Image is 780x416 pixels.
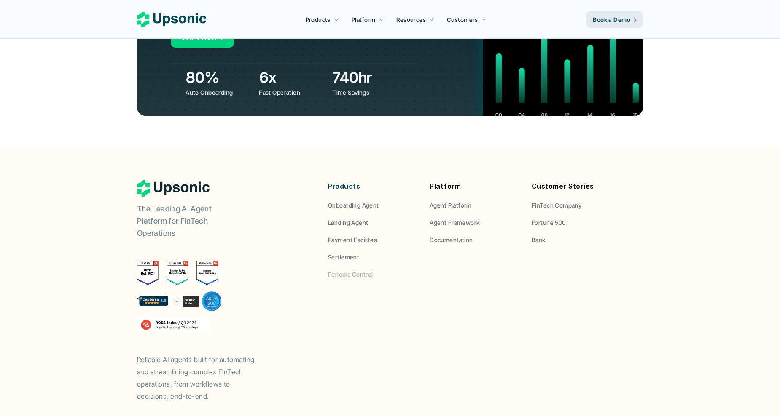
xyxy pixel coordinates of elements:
[328,218,368,227] p: Landing Agent
[186,67,255,88] h3: 80%
[430,218,479,227] p: Agent Framework
[328,180,417,192] p: Products
[328,253,359,261] p: Settlement
[328,235,417,244] a: Payment Facilites
[259,67,328,88] h3: 6x
[332,88,399,97] p: Time Savings
[137,354,264,402] p: Reliable AI agents built for automating and streamlining complex FinTech operations, from workflo...
[586,11,643,28] a: Book a Demo
[532,180,621,192] p: Customer Stories
[332,67,401,88] h3: 740hr
[328,270,373,279] p: Periodic Control
[532,201,581,210] p: FinTech Company
[396,15,426,24] p: Resources
[259,88,326,97] p: Fast Operation
[186,88,253,97] p: Auto Onboarding
[430,201,472,210] p: Agent Platform
[137,203,242,239] p: The Leading AI Agent Platform for FinTech Operations
[328,201,379,210] p: Onboarding Agent
[352,15,375,24] p: Platform
[593,15,630,24] p: Book a Demo
[430,235,519,244] a: Documentation
[532,218,566,227] p: Fortune 500
[328,201,417,210] a: Onboarding Agent
[447,15,478,24] p: Customers
[328,218,417,227] a: Landing Agent
[430,235,473,244] p: Documentation
[430,180,519,192] p: Platform
[301,12,344,27] a: Products
[328,235,377,244] p: Payment Facilites
[532,235,546,244] p: Bank
[306,15,331,24] p: Products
